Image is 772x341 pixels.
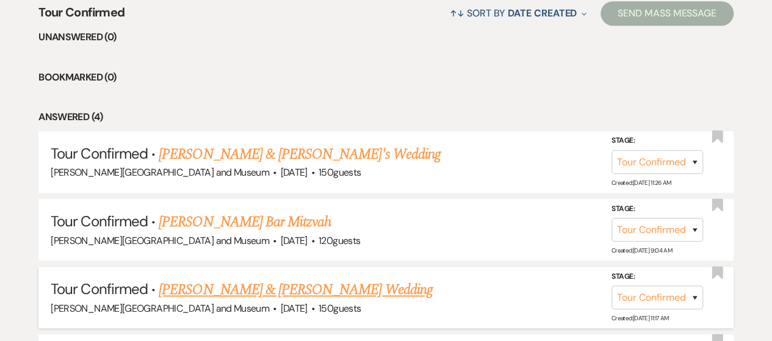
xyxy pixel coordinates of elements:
span: [DATE] [280,234,307,247]
li: Unanswered (0) [38,29,734,45]
span: ↑↓ [450,7,464,20]
span: [PERSON_NAME][GEOGRAPHIC_DATA] and Museum [51,302,269,315]
span: Tour Confirmed [51,212,148,231]
span: Created: [DATE] 11:26 AM [611,179,671,187]
span: Created: [DATE] 9:04 AM [611,246,672,254]
li: Answered (4) [38,109,734,125]
a: [PERSON_NAME] Bar Mitzvah [159,211,331,233]
a: [PERSON_NAME] & [PERSON_NAME]'s Wedding [159,143,441,165]
span: [PERSON_NAME][GEOGRAPHIC_DATA] and Museum [51,234,269,247]
button: Send Mass Message [601,1,734,26]
span: Tour Confirmed [51,144,148,163]
li: Bookmarked (0) [38,70,734,85]
span: 150 guests [319,302,361,315]
span: [DATE] [280,302,307,315]
span: 150 guests [319,166,361,179]
span: 120 guests [319,234,360,247]
label: Stage: [611,270,703,284]
label: Stage: [611,203,703,216]
span: [PERSON_NAME][GEOGRAPHIC_DATA] and Museum [51,166,269,179]
label: Stage: [611,134,703,148]
span: Date Created [508,7,577,20]
span: Tour Confirmed [38,3,124,29]
span: [DATE] [280,166,307,179]
a: [PERSON_NAME] & [PERSON_NAME] Wedding [159,279,432,301]
span: Tour Confirmed [51,279,148,298]
span: Created: [DATE] 11:17 AM [611,314,668,322]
